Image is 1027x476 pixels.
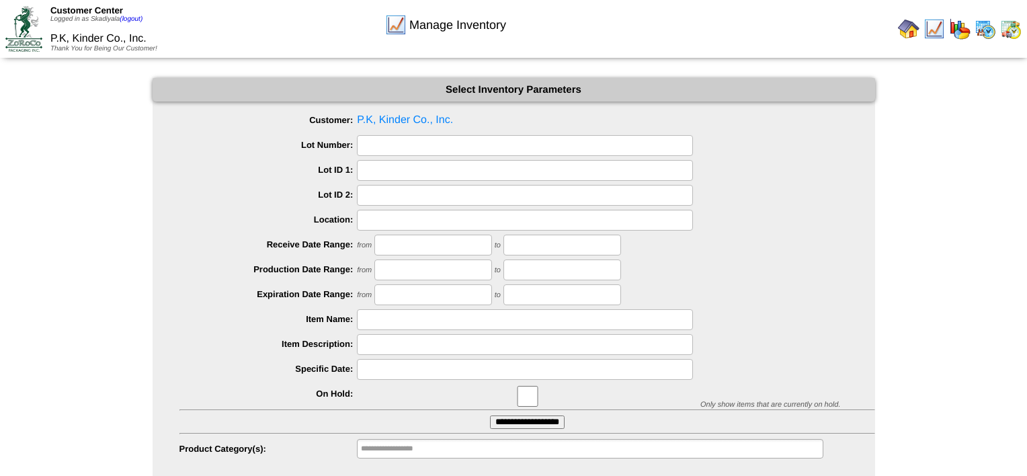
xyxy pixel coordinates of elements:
span: P.K, Kinder Co., Inc. [179,110,875,130]
span: from [357,241,372,249]
label: Item Name: [179,314,358,324]
span: Thank You for Being Our Customer! [50,45,157,52]
span: from [357,266,372,274]
label: Specific Date: [179,364,358,374]
img: line_graph.gif [923,18,945,40]
label: Lot ID 1: [179,165,358,175]
label: Product Category(s): [179,444,358,454]
div: Select Inventory Parameters [153,78,875,102]
span: to [495,291,501,299]
label: Receive Date Range: [179,239,358,249]
img: calendarprod.gif [975,18,996,40]
img: home.gif [898,18,919,40]
span: to [495,241,501,249]
label: Expiration Date Range: [179,289,358,299]
label: Lot Number: [179,140,358,150]
label: Production Date Range: [179,264,358,274]
span: Logged in as Skadiyala [50,15,142,23]
span: from [357,291,372,299]
span: to [495,266,501,274]
span: Manage Inventory [409,18,506,32]
span: Customer Center [50,5,123,15]
label: Location: [179,214,358,225]
span: P.K, Kinder Co., Inc. [50,33,147,44]
a: (logout) [120,15,142,23]
label: Lot ID 2: [179,190,358,200]
label: Item Description: [179,339,358,349]
label: Customer: [179,115,358,125]
img: calendarinout.gif [1000,18,1022,40]
label: On Hold: [179,389,358,399]
img: line_graph.gif [385,14,407,36]
span: Only show items that are currently on hold. [700,401,840,409]
img: ZoRoCo_Logo(Green%26Foil)%20jpg.webp [5,6,42,51]
img: graph.gif [949,18,971,40]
